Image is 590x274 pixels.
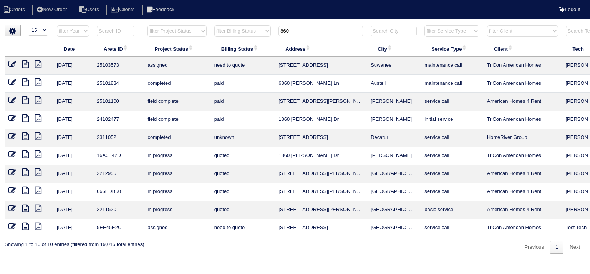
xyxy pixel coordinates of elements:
td: [DATE] [53,165,93,183]
td: service call [421,129,483,147]
td: 2211520 [93,201,144,219]
th: Service Type: activate to sort column ascending [421,41,483,57]
td: 2212955 [93,165,144,183]
th: Date [53,41,93,57]
th: Client: activate to sort column ascending [483,41,562,57]
td: in progress [144,165,210,183]
td: [DATE] [53,129,93,147]
td: 24102477 [93,111,144,129]
td: [PERSON_NAME] [367,93,421,111]
td: [DATE] [53,111,93,129]
td: TriCon American Homes [483,57,562,75]
td: [DATE] [53,75,93,93]
li: Users [75,5,105,15]
td: paid [210,93,275,111]
td: service call [421,165,483,183]
td: completed [144,75,210,93]
td: maintenance call [421,57,483,75]
td: [STREET_ADDRESS][PERSON_NAME] [275,93,367,111]
td: American Homes 4 Rent [483,183,562,201]
input: Search Address [278,26,363,36]
td: field complete [144,111,210,129]
td: quoted [210,201,275,219]
div: Showing 1 to 10 of 10 entries (filtered from 19,015 total entries) [5,237,144,248]
td: assigned [144,57,210,75]
td: 2311052 [93,129,144,147]
td: quoted [210,165,275,183]
td: paid [210,111,275,129]
li: New Order [32,5,73,15]
td: [GEOGRAPHIC_DATA] [367,165,421,183]
td: TriCon American Homes [483,147,562,165]
td: unknown [210,129,275,147]
td: Suwanee [367,57,421,75]
td: [DATE] [53,183,93,201]
td: 1860 [PERSON_NAME] Dr [275,147,367,165]
th: Arete ID: activate to sort column ascending [93,41,144,57]
td: field complete [144,93,210,111]
th: Project Status: activate to sort column ascending [144,41,210,57]
a: New Order [32,7,73,12]
td: American Homes 4 Rent [483,93,562,111]
td: 16A0E42D [93,147,144,165]
a: Next [564,241,585,254]
td: 25103573 [93,57,144,75]
td: [GEOGRAPHIC_DATA] [367,201,421,219]
a: 1 [550,241,563,254]
td: [DATE] [53,147,93,165]
td: [DATE] [53,219,93,237]
td: TriCon American Homes [483,219,562,237]
td: 25101834 [93,75,144,93]
td: American Homes 4 Rent [483,165,562,183]
th: Billing Status: activate to sort column ascending [210,41,275,57]
td: [STREET_ADDRESS][PERSON_NAME] [275,165,367,183]
td: completed [144,129,210,147]
td: paid [210,75,275,93]
td: [GEOGRAPHIC_DATA] [367,219,421,237]
a: Previous [519,241,549,254]
td: [STREET_ADDRESS] [275,57,367,75]
td: need to quote [210,57,275,75]
td: basic service [421,201,483,219]
td: in progress [144,147,210,165]
td: HomeRiver Group [483,129,562,147]
td: service call [421,147,483,165]
a: Clients [106,7,141,12]
td: 1860 [PERSON_NAME] Dr [275,111,367,129]
a: Users [75,7,105,12]
td: [GEOGRAPHIC_DATA] [367,183,421,201]
td: TriCon American Homes [483,111,562,129]
td: [DATE] [53,93,93,111]
td: 25101100 [93,93,144,111]
th: Address: activate to sort column ascending [275,41,367,57]
td: Decatur [367,129,421,147]
td: [DATE] [53,57,93,75]
td: initial service [421,111,483,129]
li: Feedback [142,5,181,15]
td: maintenance call [421,75,483,93]
td: service call [421,93,483,111]
td: TriCon American Homes [483,75,562,93]
td: [STREET_ADDRESS][PERSON_NAME] [275,201,367,219]
td: 6860 [PERSON_NAME] Ln [275,75,367,93]
a: Logout [559,7,580,12]
td: quoted [210,183,275,201]
td: 5EE45E2C [93,219,144,237]
td: service call [421,219,483,237]
td: [STREET_ADDRESS][PERSON_NAME] [275,183,367,201]
td: 666EDB50 [93,183,144,201]
td: [STREET_ADDRESS] [275,219,367,237]
th: City: activate to sort column ascending [367,41,421,57]
td: [PERSON_NAME] [367,111,421,129]
td: service call [421,183,483,201]
td: [DATE] [53,201,93,219]
td: [PERSON_NAME] [367,147,421,165]
td: in progress [144,201,210,219]
td: assigned [144,219,210,237]
td: need to quote [210,219,275,237]
td: Austell [367,75,421,93]
td: [STREET_ADDRESS] [275,129,367,147]
input: Search City [371,26,417,36]
li: Clients [106,5,141,15]
input: Search ID [97,26,134,36]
